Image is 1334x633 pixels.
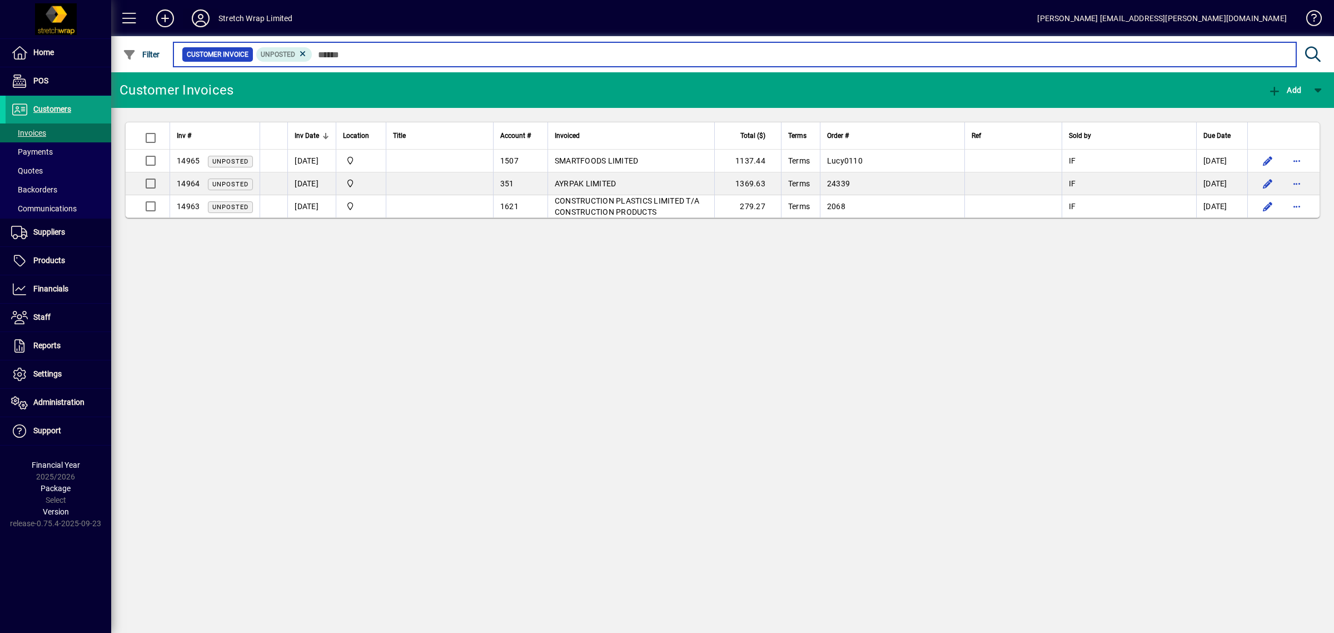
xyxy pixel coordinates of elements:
span: Financial Year [32,461,80,469]
div: Account # [500,130,541,142]
div: Invoiced [555,130,708,142]
span: Terms [788,202,810,211]
a: Financials [6,275,111,303]
span: Customer Invoice [187,49,248,60]
span: Administration [33,398,84,407]
td: [DATE] [1196,195,1247,217]
span: 14964 [177,179,200,188]
span: Terms [788,130,807,142]
span: Suppliers [33,228,65,236]
span: SMARTFOODS LIMITED [555,156,639,165]
span: Order # [827,130,849,142]
span: Support [33,426,61,435]
span: Terms [788,156,810,165]
a: Reports [6,332,111,360]
button: Edit [1259,197,1277,215]
a: Home [6,39,111,67]
div: Sold by [1069,130,1189,142]
button: Edit [1259,175,1277,192]
span: Unposted [212,158,248,165]
button: More options [1288,152,1306,170]
span: 351 [500,179,514,188]
a: Administration [6,389,111,417]
span: Version [43,507,69,516]
span: Terms [788,179,810,188]
td: 279.27 [714,195,781,217]
span: Payments [11,147,53,156]
span: Financials [33,284,68,293]
span: Invoices [11,128,46,137]
span: Filter [123,50,160,59]
span: Account # [500,130,531,142]
span: IF [1069,202,1076,211]
span: Staff [33,313,51,322]
button: More options [1288,175,1306,192]
button: More options [1288,197,1306,215]
span: Reports [33,341,61,350]
span: Inv Date [295,130,319,142]
td: 1137.44 [714,150,781,172]
span: Lucy0110 [827,156,863,165]
span: 1507 [500,156,519,165]
span: Due Date [1203,130,1231,142]
span: Inv # [177,130,191,142]
span: Home [33,48,54,57]
span: Package [41,484,71,493]
a: Settings [6,360,111,388]
span: POS [33,76,48,85]
a: Payments [6,142,111,161]
span: Unposted [212,204,248,211]
a: Communications [6,199,111,218]
a: POS [6,67,111,95]
span: Backorders [11,185,57,194]
span: Invoiced [555,130,580,142]
button: Add [1265,80,1304,100]
div: Due Date [1203,130,1241,142]
button: Edit [1259,152,1277,170]
span: Communications [11,204,77,213]
div: Title [393,130,486,142]
a: Support [6,417,111,445]
td: [DATE] [1196,150,1247,172]
button: Add [147,8,183,28]
td: [DATE] [287,150,336,172]
span: Unposted [212,181,248,188]
div: Ref [972,130,1055,142]
button: Filter [120,44,163,65]
div: Total ($) [721,130,775,142]
div: Order # [827,130,958,142]
span: Ref [972,130,981,142]
div: Inv Date [295,130,329,142]
span: AYRPAK LIMITED [555,179,616,188]
span: 14965 [177,156,200,165]
div: Location [343,130,379,142]
td: 1369.63 [714,172,781,195]
span: Customers [33,105,71,113]
span: Location [343,130,369,142]
span: 14963 [177,202,200,211]
span: Title [393,130,406,142]
span: Total ($) [740,130,765,142]
span: SWL-AKL [343,155,379,167]
span: IF [1069,179,1076,188]
div: Inv # [177,130,253,142]
span: 1621 [500,202,519,211]
a: Suppliers [6,219,111,246]
a: Invoices [6,123,111,142]
div: [PERSON_NAME] [EMAIL_ADDRESS][PERSON_NAME][DOMAIN_NAME] [1037,9,1287,27]
td: [DATE] [287,195,336,217]
a: Staff [6,304,111,332]
span: IF [1069,156,1076,165]
td: [DATE] [287,172,336,195]
span: 24339 [827,179,850,188]
div: Stretch Wrap Limited [218,9,293,27]
span: CONSTRUCTION PLASTICS LIMITED T/A CONSTRUCTION PRODUCTS [555,196,699,216]
span: Sold by [1069,130,1091,142]
span: Quotes [11,166,43,175]
div: Customer Invoices [120,81,233,99]
a: Backorders [6,180,111,199]
span: Products [33,256,65,265]
td: [DATE] [1196,172,1247,195]
span: Add [1268,86,1301,95]
span: SWL-AKL [343,177,379,190]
